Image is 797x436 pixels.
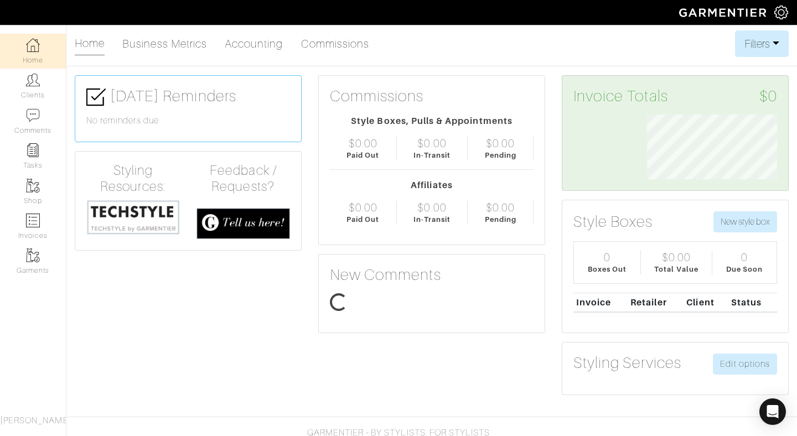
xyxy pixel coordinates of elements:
a: Commissions [301,33,370,55]
span: $0 [759,87,777,106]
img: techstyle-93310999766a10050dc78ceb7f971a75838126fd19372ce40ba20cdf6a89b94b.png [86,199,180,235]
h6: No reminders due [86,116,290,126]
div: 0 [604,251,610,264]
h3: Invoice Totals [573,87,777,106]
a: Business Metrics [122,33,207,55]
img: reminder-icon-8004d30b9f0a5d33ae49ab947aed9ed385cf756f9e5892f1edd6e32f2345188e.png [26,143,40,157]
h3: New Comments [330,266,534,284]
button: Filters [735,30,789,57]
div: Pending [485,150,516,160]
img: garmentier-logo-header-white-b43fb05a5012e4ada735d5af1a66efaba907eab6374d6393d1fbf88cb4ef424d.png [674,3,774,22]
img: garments-icon-b7da505a4dc4fd61783c78ac3ca0ef83fa9d6f193b1c9dc38574b1d14d53ca28.png [26,179,40,193]
div: Style Boxes, Pulls & Appointments [330,115,534,128]
div: Total Value [654,264,698,274]
img: feedback_requests-3821251ac2bd56c73c230f3229a5b25d6eb027adea667894f41107c140538ee0.png [196,208,290,240]
div: In-Transit [413,150,451,160]
div: Paid Out [346,214,379,225]
img: garments-icon-b7da505a4dc4fd61783c78ac3ca0ef83fa9d6f193b1c9dc38574b1d14d53ca28.png [26,248,40,262]
img: dashboard-icon-dbcd8f5a0b271acd01030246c82b418ddd0df26cd7fceb0bd07c9910d44c42f6.png [26,38,40,52]
img: clients-icon-6bae9207a08558b7cb47a8932f037763ab4055f8c8b6bfacd5dc20c3e0201464.png [26,73,40,87]
div: Open Intercom Messenger [759,398,786,425]
h4: Feedback / Requests? [196,163,290,195]
th: Retailer [628,293,684,312]
div: $0.00 [349,137,377,150]
div: Pending [485,214,516,225]
th: Status [728,293,777,312]
h3: Commissions [330,87,424,106]
th: Client [684,293,729,312]
h4: Styling Resources: [86,163,180,195]
img: orders-icon-0abe47150d42831381b5fb84f609e132dff9fe21cb692f30cb5eec754e2cba89.png [26,214,40,227]
div: $0.00 [349,201,377,214]
button: New style box [713,211,777,232]
h3: Styling Services [573,354,681,372]
div: In-Transit [413,214,451,225]
h3: Style Boxes [573,212,653,231]
h3: [DATE] Reminders [86,87,290,107]
img: comment-icon-a0a6a9ef722e966f86d9cbdc48e553b5cf19dbc54f86b18d962a5391bc8f6eb6.png [26,108,40,122]
div: Boxes Out [588,264,627,274]
div: $0.00 [486,201,515,214]
th: Invoice [573,293,628,312]
a: Edit options [713,354,777,375]
div: $0.00 [417,201,446,214]
a: Accounting [225,33,283,55]
img: gear-icon-white-bd11855cb880d31180b6d7d6211b90ccbf57a29d726f0c71d8c61bd08dd39cc2.png [774,6,788,19]
a: Home [75,32,105,56]
div: $0.00 [417,137,446,150]
div: Affiliates [330,179,534,192]
div: Paid Out [346,150,379,160]
div: $0.00 [662,251,691,264]
div: Due Soon [726,264,763,274]
div: $0.00 [486,137,515,150]
div: 0 [741,251,748,264]
img: check-box-icon-36a4915ff3ba2bd8f6e4f29bc755bb66becd62c870f447fc0dd1365fcfddab58.png [86,87,106,107]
